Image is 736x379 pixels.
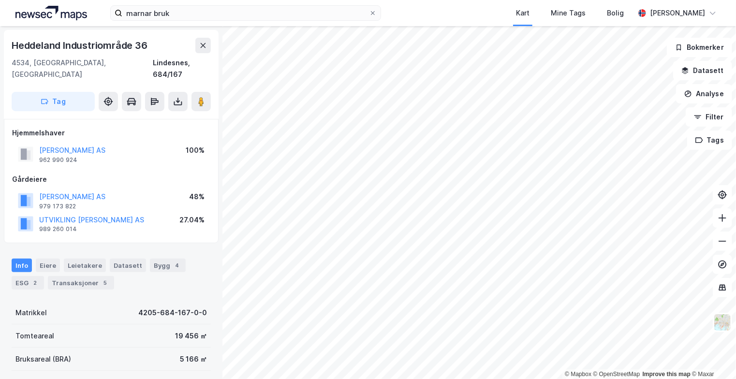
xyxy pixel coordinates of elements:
div: [PERSON_NAME] [650,7,705,19]
div: Eiere [36,259,60,272]
button: Analyse [676,84,732,103]
a: Improve this map [643,371,691,378]
input: Søk på adresse, matrikkel, gårdeiere, leietakere eller personer [122,6,369,20]
div: 962 990 924 [39,156,77,164]
div: Info [12,259,32,272]
div: 2 [30,278,40,288]
button: Datasett [673,61,732,80]
div: 5 166 ㎡ [180,353,207,365]
button: Filter [686,107,732,127]
div: 4205-684-167-0-0 [138,307,207,319]
div: 979 173 822 [39,203,76,210]
button: Tags [687,131,732,150]
div: Kart [516,7,530,19]
div: Lindesnes, 684/167 [153,57,211,80]
img: logo.a4113a55bc3d86da70a041830d287a7e.svg [15,6,87,20]
div: 989 260 014 [39,225,77,233]
div: 19 456 ㎡ [175,330,207,342]
div: Bygg [150,259,186,272]
a: OpenStreetMap [593,371,640,378]
div: Gårdeiere [12,174,210,185]
div: 5 [101,278,110,288]
iframe: Chat Widget [688,333,736,379]
div: Matrikkel [15,307,47,319]
div: Heddeland Industriområde 36 [12,38,149,53]
img: Z [713,313,732,332]
div: Hjemmelshaver [12,127,210,139]
div: Transaksjoner [48,276,114,290]
button: Bokmerker [667,38,732,57]
div: Mine Tags [551,7,586,19]
a: Mapbox [565,371,591,378]
button: Tag [12,92,95,111]
div: Tomteareal [15,330,54,342]
div: 48% [189,191,205,203]
div: 4534, [GEOGRAPHIC_DATA], [GEOGRAPHIC_DATA] [12,57,153,80]
div: Bruksareal (BRA) [15,353,71,365]
div: 100% [186,145,205,156]
div: Kontrollprogram for chat [688,333,736,379]
div: 4 [172,261,182,270]
div: Datasett [110,259,146,272]
div: 27.04% [179,214,205,226]
div: Leietakere [64,259,106,272]
div: Bolig [607,7,624,19]
div: ESG [12,276,44,290]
